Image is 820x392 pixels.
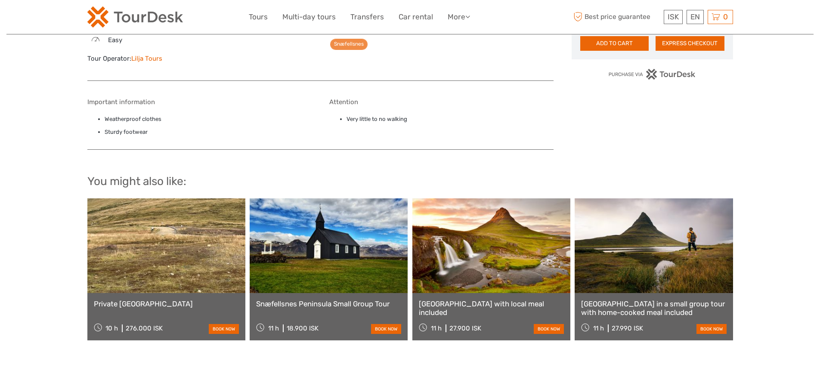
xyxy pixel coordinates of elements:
[99,13,109,24] button: Open LiveChat chat widget
[656,36,724,51] button: EXPRESS CHECKOUT
[448,11,470,23] a: More
[131,55,162,62] a: Lilja Tours
[209,324,239,334] a: book now
[580,36,649,51] button: ADD TO CART
[330,39,368,49] a: Snæfellsnes
[581,299,726,317] a: [GEOGRAPHIC_DATA] in a small group tour with home-cooked meal included
[256,299,401,308] a: Snæfellsnes Peninsula Small Group Tour
[431,324,442,332] span: 11 h
[347,114,554,124] li: Very little to no walking
[268,324,279,332] span: 11 h
[105,114,312,124] li: Weatherproof clothes
[329,98,554,106] h5: Attention
[12,15,97,22] p: We're away right now. Please check back later!
[419,299,564,317] a: [GEOGRAPHIC_DATA] with local meal included
[87,6,183,28] img: 120-15d4194f-c635-41b9-a512-a3cb382bfb57_logo_small.png
[249,11,268,23] a: Tours
[87,175,733,188] h2: You might also like:
[87,54,312,63] div: Tour Operator:
[687,10,704,24] div: EN
[105,324,118,332] span: 10 h
[87,98,312,106] h5: Important information
[350,11,384,23] a: Transfers
[287,324,319,332] div: 18.900 ISK
[399,11,433,23] a: Car rental
[668,12,679,21] span: ISK
[371,324,401,334] a: book now
[722,12,729,21] span: 0
[696,324,727,334] a: book now
[449,324,481,332] div: 27.900 ISK
[282,11,336,23] a: Multi-day tours
[593,324,604,332] span: 11 h
[572,10,662,24] span: Best price guarantee
[94,299,239,308] a: Private [GEOGRAPHIC_DATA]
[126,324,163,332] div: 276.000 ISK
[612,324,643,332] div: 27.990 ISK
[105,127,312,137] li: Sturdy footwear
[534,324,564,334] a: book now
[108,36,122,44] span: Easy
[608,69,696,80] img: PurchaseViaTourDesk.png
